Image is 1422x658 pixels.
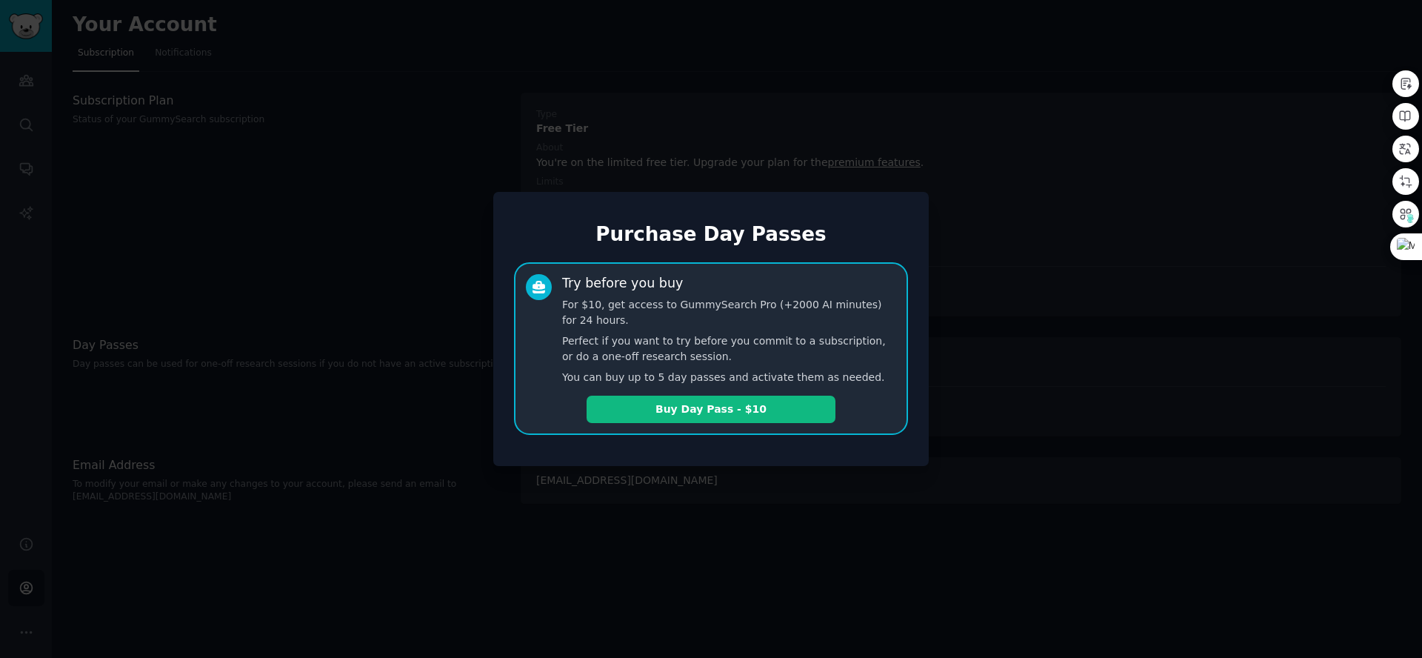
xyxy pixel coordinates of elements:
[587,396,835,423] button: Buy Day Pass - $10
[562,370,896,385] p: You can buy up to 5 day passes and activate them as needed.
[562,274,683,293] div: Try before you buy
[562,333,896,365] p: Perfect if you want to try before you commit to a subscription, or do a one-off research session.
[562,297,896,328] p: For $10, get access to GummySearch Pro (+2000 AI minutes) for 24 hours.
[514,223,908,247] h1: Purchase Day Passes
